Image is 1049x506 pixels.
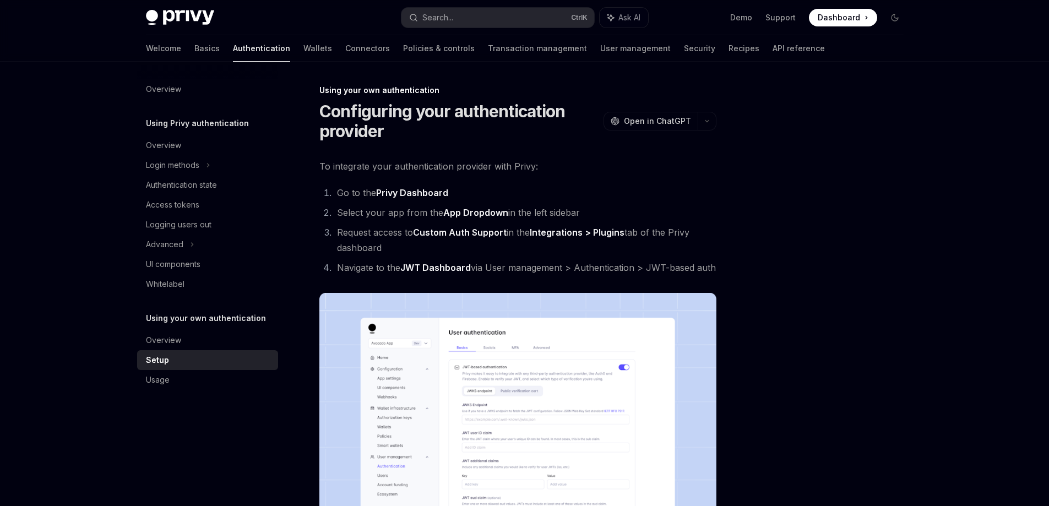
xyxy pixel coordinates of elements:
[146,178,217,192] div: Authentication state
[334,260,716,275] li: Navigate to the via User management > Authentication > JWT-based auth
[773,35,825,62] a: API reference
[146,373,170,387] div: Usage
[146,35,181,62] a: Welcome
[146,258,200,271] div: UI components
[146,198,199,211] div: Access tokens
[400,262,471,274] a: JWT Dashboard
[376,187,448,198] strong: Privy Dashboard
[684,35,715,62] a: Security
[146,312,266,325] h5: Using your own authentication
[818,12,860,23] span: Dashboard
[809,9,877,26] a: Dashboard
[600,35,671,62] a: User management
[571,13,588,22] span: Ctrl K
[146,83,181,96] div: Overview
[730,12,752,23] a: Demo
[146,353,169,367] div: Setup
[624,116,691,127] span: Open in ChatGPT
[146,10,214,25] img: dark logo
[137,79,278,99] a: Overview
[600,8,648,28] button: Ask AI
[137,135,278,155] a: Overview
[604,112,698,130] button: Open in ChatGPT
[137,215,278,235] a: Logging users out
[146,334,181,347] div: Overview
[401,8,594,28] button: Search...CtrlK
[146,238,183,251] div: Advanced
[403,35,475,62] a: Policies & controls
[137,195,278,215] a: Access tokens
[618,12,640,23] span: Ask AI
[233,35,290,62] a: Authentication
[146,159,199,172] div: Login methods
[376,187,448,199] a: Privy Dashboard
[334,185,716,200] li: Go to the
[137,350,278,370] a: Setup
[194,35,220,62] a: Basics
[137,330,278,350] a: Overview
[334,225,716,255] li: Request access to in the tab of the Privy dashboard
[137,175,278,195] a: Authentication state
[443,207,508,218] strong: App Dropdown
[729,35,759,62] a: Recipes
[146,117,249,130] h5: Using Privy authentication
[146,218,211,231] div: Logging users out
[345,35,390,62] a: Connectors
[334,205,716,220] li: Select your app from the in the left sidebar
[886,9,904,26] button: Toggle dark mode
[137,370,278,390] a: Usage
[146,278,184,291] div: Whitelabel
[137,254,278,274] a: UI components
[765,12,796,23] a: Support
[319,101,599,141] h1: Configuring your authentication provider
[303,35,332,62] a: Wallets
[319,85,716,96] div: Using your own authentication
[319,159,716,174] span: To integrate your authentication provider with Privy:
[137,274,278,294] a: Whitelabel
[146,139,181,152] div: Overview
[530,227,624,238] a: Integrations > Plugins
[413,227,507,238] strong: Custom Auth Support
[422,11,453,24] div: Search...
[488,35,587,62] a: Transaction management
